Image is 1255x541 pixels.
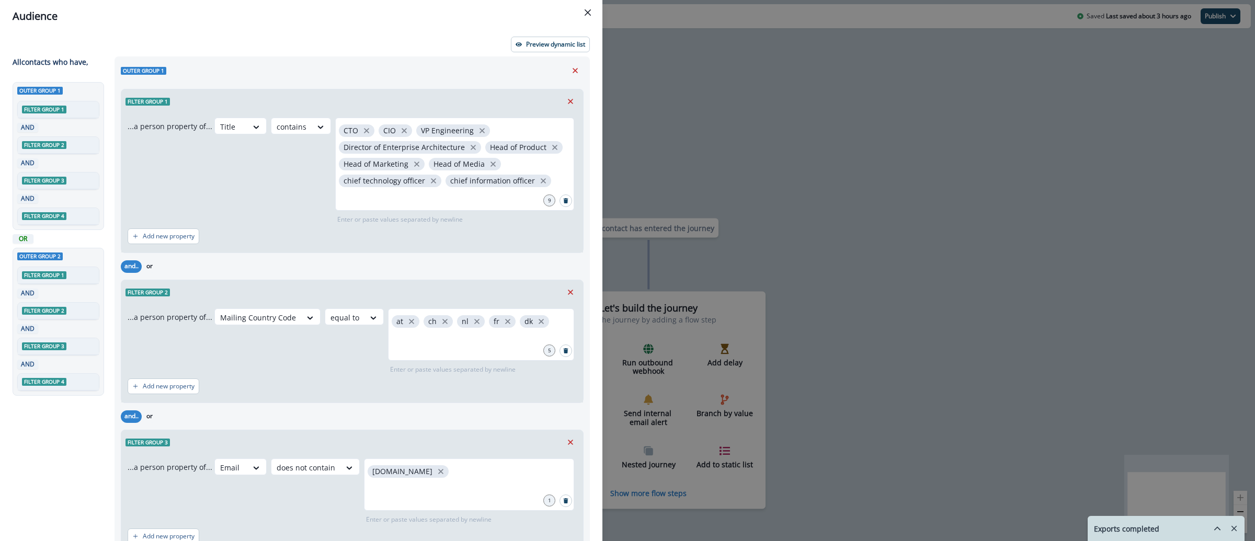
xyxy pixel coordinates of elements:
p: AND [19,123,36,132]
button: Remove [562,284,579,300]
p: AND [19,158,36,168]
span: Filter group 1 [125,98,170,106]
button: Search [560,194,572,207]
p: CIO [383,126,396,135]
p: ...a person property of... [128,312,212,323]
button: close [536,316,546,327]
button: Search [560,494,572,507]
p: AND [19,360,36,369]
div: 9 [543,194,555,206]
p: AND [19,194,36,203]
span: Filter group 2 [125,289,170,296]
div: Audience [13,8,590,24]
button: close [472,316,482,327]
p: CTO [344,126,358,135]
p: ...a person property of... [128,121,212,132]
p: dk [524,317,533,326]
button: Add new property [128,378,199,394]
button: close [440,316,450,327]
p: Add new property [143,383,195,390]
button: Remove-exports [1226,521,1242,536]
button: close [361,125,372,136]
button: close [538,176,549,186]
p: All contact s who have, [13,56,88,67]
button: Close [579,4,596,21]
p: AND [19,289,36,298]
span: Outer group 2 [17,252,63,260]
button: hide-exports [1209,521,1226,536]
button: close [412,159,422,169]
p: Head of Product [490,143,546,152]
button: hide-exports [1201,516,1222,540]
p: [DOMAIN_NAME] [372,467,432,476]
p: Preview dynamic list [526,41,585,48]
button: Add new property [128,228,199,244]
button: close [550,142,560,153]
span: Outer group 1 [17,87,63,95]
p: Add new property [143,533,195,540]
button: Remove [562,94,579,109]
p: Enter or paste values separated by newline [364,515,494,524]
button: or [142,410,157,423]
p: AND [19,324,36,333]
p: OR [15,234,31,244]
p: nl [462,317,469,326]
button: close [436,466,446,477]
button: or [142,260,157,273]
p: ...a person property of... [128,462,212,473]
span: Filter group 2 [22,307,66,315]
button: close [428,176,439,186]
button: close [503,316,513,327]
span: Filter group 3 [125,439,170,446]
span: Filter group 4 [22,378,66,386]
p: Head of Marketing [344,160,408,169]
button: close [399,125,409,136]
button: close [468,142,478,153]
button: Search [560,344,572,357]
button: close [488,159,498,169]
button: close [477,125,487,136]
button: and.. [121,410,142,423]
span: Filter group 3 [22,177,66,185]
p: Enter or paste values separated by newline [335,215,465,224]
span: Filter group 2 [22,141,66,149]
span: Filter group 1 [22,106,66,113]
p: Director of Enterprise Architecture [344,143,465,152]
button: Remove [562,434,579,450]
p: fr [494,317,499,326]
p: ch [428,317,437,326]
span: Filter group 1 [22,271,66,279]
button: Preview dynamic list [511,37,590,52]
p: Enter or paste values separated by newline [388,365,518,374]
div: 5 [543,344,555,356]
p: chief information officer [450,177,535,186]
button: close [406,316,417,327]
span: Filter group 3 [22,342,66,350]
div: 1 [543,494,555,507]
p: at [396,317,403,326]
button: and.. [121,260,142,273]
p: Head of Media [433,160,485,169]
p: VP Engineering [421,126,474,135]
span: Outer group 1 [121,67,166,75]
p: Exports completed [1094,523,1159,534]
p: Add new property [143,233,195,240]
span: Filter group 4 [22,212,66,220]
p: chief technology officer [344,177,425,186]
button: Remove [567,63,584,78]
